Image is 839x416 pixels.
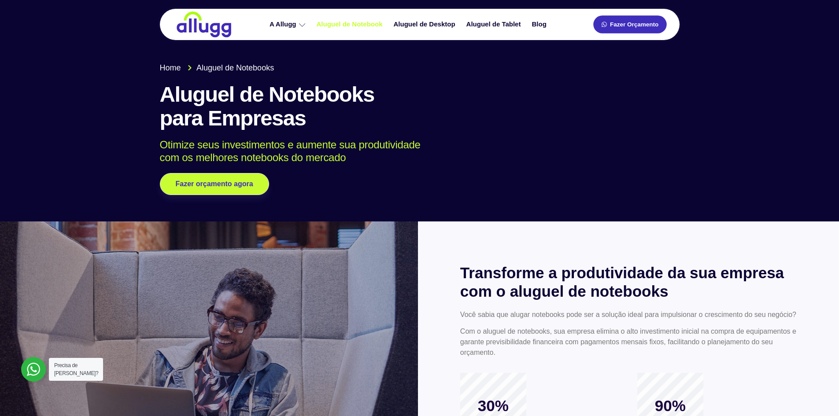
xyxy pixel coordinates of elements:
a: Blog [527,17,553,32]
h2: Transforme a produtividade da sua empresa com o aluguel de notebooks [460,264,797,301]
p: Com o aluguel de notebooks, sua empresa elimina o alto investimento inicial na compra de equipame... [460,326,797,358]
iframe: Chat Widget [680,303,839,416]
span: Fazer orçamento agora [176,180,253,188]
a: Aluguel de Tablet [462,17,528,32]
span: 30% [460,397,526,415]
div: Widget de chat [680,303,839,416]
a: Aluguel de Desktop [389,17,462,32]
a: Fazer Orçamento [593,15,666,33]
span: Aluguel de Notebooks [194,62,274,74]
span: Home [160,62,181,74]
p: Você sabia que alugar notebooks pode ser a solução ideal para impulsionar o crescimento do seu ne... [460,309,797,320]
a: Fazer orçamento agora [160,173,269,195]
a: Aluguel de Notebook [312,17,389,32]
span: Precisa de [PERSON_NAME]? [54,362,98,376]
span: Fazer Orçamento [610,22,658,28]
a: A Allugg [265,17,312,32]
p: Otimize seus investimentos e aumente sua produtividade com os melhores notebooks do mercado [160,139,667,164]
img: locação de TI é Allugg [175,11,233,38]
span: 90% [637,397,703,415]
h1: Aluguel de Notebooks para Empresas [160,83,680,130]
